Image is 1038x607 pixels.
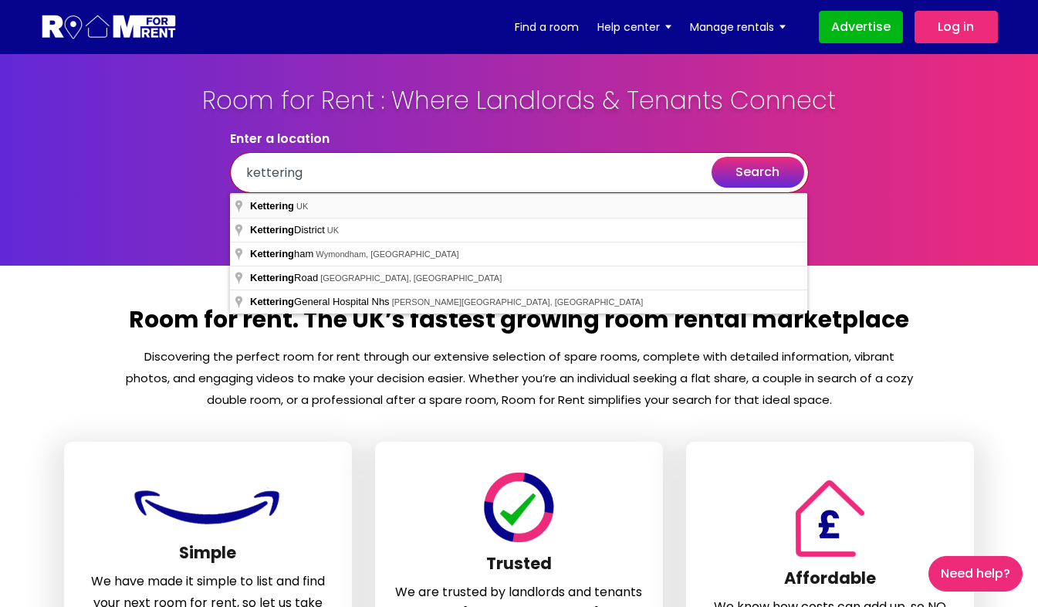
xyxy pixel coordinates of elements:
[597,15,671,39] a: Help center
[394,554,644,582] h3: Trusted
[230,131,809,146] label: Enter a location
[320,273,502,283] span: [GEOGRAPHIC_DATA], [GEOGRAPHIC_DATA]
[250,200,294,212] span: Kettering
[250,248,294,259] span: Kettering
[515,15,579,39] a: Find a room
[250,248,316,259] span: ham
[250,272,294,283] span: Kettering
[296,202,308,211] span: UK
[690,15,786,39] a: Manage rentals
[705,568,955,596] h3: Affordable
[819,11,903,43] a: Advertise
[230,152,809,193] input: .e.g. Cambridge, WD18 or Paddington Station
[481,473,557,542] img: Room For Rent
[250,296,294,307] span: Kettering
[41,13,178,42] img: Logo for Room for Rent, featuring a welcoming design with a house icon and modern typography
[124,304,915,346] h2: Room for rent. The UK’s fastest growing room rental marketplace
[316,249,458,259] span: Wymondham, [GEOGRAPHIC_DATA]
[124,346,915,411] p: Discovering the perfect room for rent through our extensive selection of spare rooms, complete wi...
[250,224,327,236] span: District
[83,543,333,571] h3: Simple
[327,226,339,235] span: UK
[712,157,804,188] button: search
[928,556,1023,592] a: Need Help?
[250,296,392,307] span: General Hospital Nhs
[915,11,998,43] a: Log in
[392,297,644,307] span: [PERSON_NAME][GEOGRAPHIC_DATA], [GEOGRAPHIC_DATA]
[130,483,285,531] img: Room For Rent
[250,272,320,283] span: Road
[168,85,871,131] h1: Room for Rent : Where Landlords & Tenants Connect
[788,480,872,557] img: Room For Rent
[250,224,294,236] span: Kettering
